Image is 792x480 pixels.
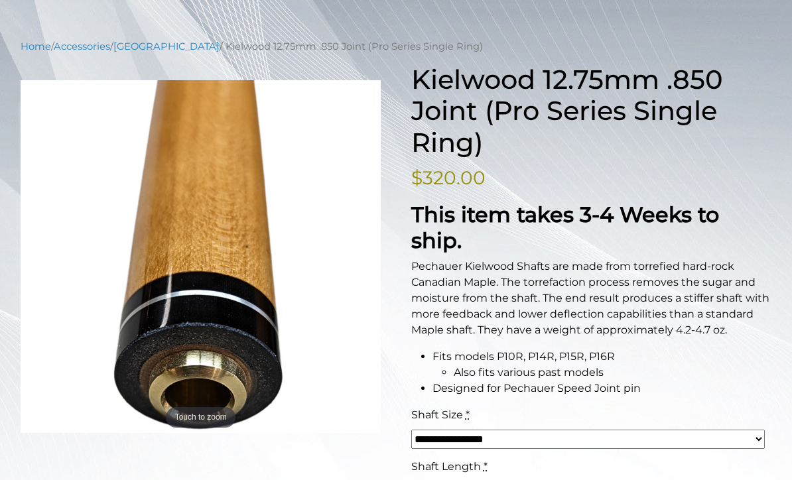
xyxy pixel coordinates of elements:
li: Designed for Pechauer Speed Joint pin [432,381,771,396]
bdi: 320.00 [411,166,486,189]
a: Accessories [54,40,110,52]
h1: Kielwood 12.75mm .850 Joint (Pro Series Single Ring) [411,64,771,159]
strong: This item takes 3-4 Weeks to ship. [411,202,719,253]
p: Pechauer Kielwood Shafts are made from torrefied hard-rock Canadian Maple. The torrefaction proce... [411,259,771,338]
span: $ [411,166,423,189]
abbr: required [484,460,488,473]
abbr: required [466,408,470,421]
a: Touch to zoom [21,80,381,434]
li: Also fits various past models [454,365,771,381]
li: Fits models P10R, P14R, P15R, P16R [432,349,771,381]
a: [GEOGRAPHIC_DATA] [113,40,220,52]
span: Shaft Length [411,460,481,473]
img: 3.png [21,80,381,434]
span: Shaft Size [411,408,463,421]
a: Home [21,40,51,52]
nav: Breadcrumb [21,39,771,54]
